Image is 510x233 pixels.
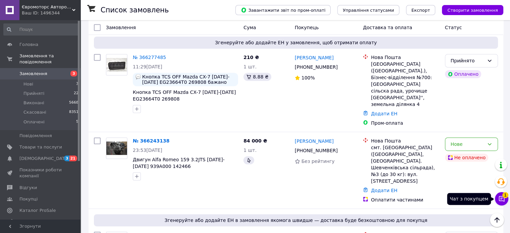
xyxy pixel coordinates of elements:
[133,55,166,60] a: № 366277485
[64,156,69,161] span: 3
[295,54,334,61] a: [PERSON_NAME]
[19,53,80,65] span: Замовлення та повідомлення
[295,25,319,30] span: Покупець
[447,8,498,13] span: Створити замовлення
[69,100,78,106] span: 5668
[343,8,394,13] span: Управління статусами
[19,71,47,77] span: Замовлення
[235,5,331,15] button: Завантажити звіт по пром-оплаті
[451,140,484,148] div: Нове
[293,146,339,155] div: [PHONE_NUMBER]
[243,73,271,81] div: 8.88 ₴
[106,25,136,30] span: Замовлення
[241,7,325,13] span: Завантажити звіт по пром-оплаті
[3,23,79,36] input: Пошук
[451,57,484,64] div: Прийнято
[69,109,78,115] span: 8351
[371,144,439,184] div: смт. [GEOGRAPHIC_DATA] ([GEOGRAPHIC_DATA], [GEOGRAPHIC_DATA]. Шевченківська сільрада), №3 (до 30 ...
[19,133,52,139] span: Повідомлення
[363,25,412,30] span: Доставка та оплата
[101,6,169,14] h1: Список замовлень
[495,192,508,206] button: Чат з покупцем1
[411,8,430,13] span: Експорт
[76,119,78,125] span: 5
[106,54,127,75] a: Фото товару
[133,64,162,69] span: 11:29[DATE]
[22,10,80,16] div: Ваш ID: 1496344
[371,61,439,108] div: [GEOGRAPHIC_DATA] ([GEOGRAPHIC_DATA].), Бізнес-відділення №700: [GEOGRAPHIC_DATA] сільска рада, у...
[435,7,503,12] a: Створити замовлення
[371,54,439,61] div: Нова Пошта
[74,91,78,97] span: 22
[133,157,225,169] a: Двигун Alfa Romeo 159 3.2JTS [DATE]-[DATE] 939A000 142466
[19,42,38,48] span: Головна
[445,70,481,78] div: Оплачено
[371,111,397,116] a: Додати ЕН
[142,74,235,85] span: Кнопка TCS OFF Mazda CX-7 [DATE]-[DATE] EG23664T0 269808 бажано чорного кольору!
[447,193,491,205] div: Чат з покупцем
[301,75,315,80] span: 100%
[133,138,169,143] a: № 366243138
[23,100,44,106] span: Виконані
[19,144,62,150] span: Товари та послуги
[23,119,45,125] span: Оплачені
[19,185,37,191] span: Відгуки
[371,137,439,144] div: Нова Пошта
[406,5,436,15] button: Експорт
[133,90,236,102] a: Кнопка TCS OFF Mazda CX-7 [DATE]-[DATE] EG23664T0 269808
[295,138,334,144] a: [PERSON_NAME]
[97,39,495,46] span: Згенеруйте або додайте ЕН у замовлення, щоб отримати оплату
[371,196,439,203] div: Оплатити частинами
[490,213,504,227] button: Наверх
[76,81,78,87] span: 3
[293,62,339,72] div: [PHONE_NUMBER]
[442,5,503,15] button: Створити замовлення
[69,156,77,161] span: 21
[337,5,399,15] button: Управління статусами
[371,188,397,193] a: Додати ЕН
[19,167,62,179] span: Показники роботи компанії
[243,148,257,153] span: 1 шт.
[243,55,259,60] span: 210 ₴
[97,217,495,224] span: Згенеруйте або додайте ЕН в замовлення якомога швидше — доставка буде безкоштовною для покупця
[135,74,141,79] img: :speech_balloon:
[502,192,508,198] span: 1
[133,148,162,153] span: 23:53[DATE]
[243,64,257,69] span: 1 шт.
[371,120,439,126] div: Пром-оплата
[23,81,33,87] span: Нові
[243,25,256,30] span: Cума
[23,91,44,97] span: Прийняті
[22,4,72,10] span: Євромоторс Авторозбірка продаж б/у автозапчастин
[19,196,38,202] span: Покупці
[445,154,488,162] div: Не оплачено
[70,71,77,76] span: 3
[19,208,56,214] span: Каталог ProSale
[445,25,462,30] span: Статус
[19,219,43,225] span: Аналітика
[23,109,46,115] span: Скасовані
[106,141,127,155] img: Фото товару
[301,159,335,164] span: Без рейтингу
[106,137,127,159] a: Фото товару
[19,156,69,162] span: [DEMOGRAPHIC_DATA]
[243,138,267,143] span: 84 000 ₴
[106,58,127,72] img: Фото товару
